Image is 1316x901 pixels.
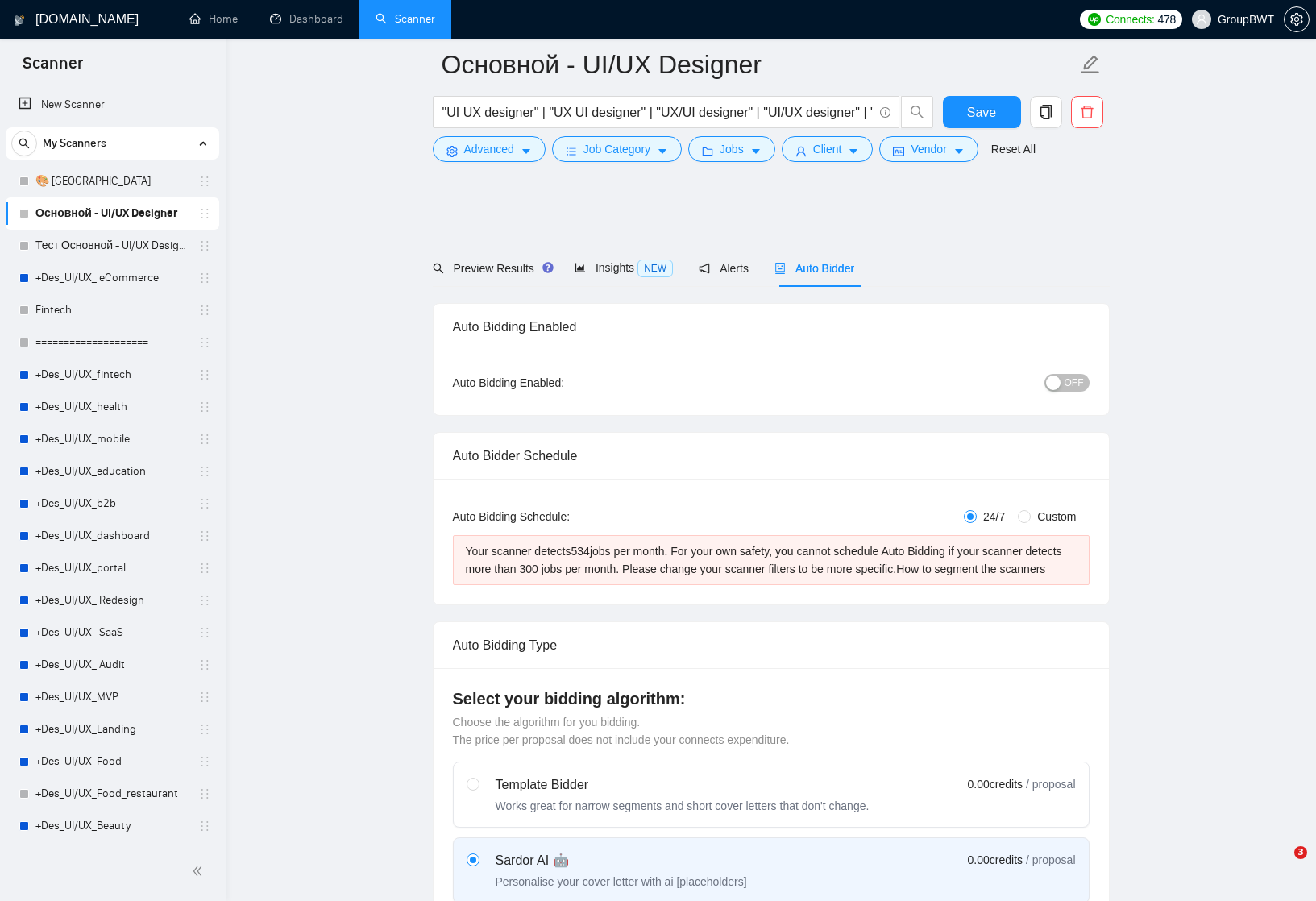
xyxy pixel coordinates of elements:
button: settingAdvancedcaret-down [433,136,546,162]
span: user [1196,14,1207,25]
span: holder [198,820,211,832]
span: 0.00 credits [968,775,1023,793]
a: dashboardDashboard [270,12,343,26]
a: Основной - UI/UX Designer [35,197,189,230]
a: Fintech [35,294,189,326]
span: user [795,145,807,157]
span: caret-down [657,145,668,157]
div: Auto Bidding Enabled: [453,374,665,392]
div: Auto Bidding Type [453,622,1090,668]
span: / proposal [1026,776,1075,792]
span: 3 [1294,846,1307,859]
span: Connects: [1106,10,1154,28]
a: +Des_UI/UX_Food [35,745,189,778]
span: holder [198,368,211,381]
span: Vendor [911,140,946,158]
span: holder [198,594,211,607]
div: Personalise your cover letter with ai [placeholders] [496,874,747,890]
span: caret-down [521,145,532,157]
a: +Des_UI/UX_fintech [35,359,189,391]
span: bars [566,145,577,157]
a: +Des_UI/UX_Beauty [35,810,189,842]
a: +Des_UI/UX_MVP [35,681,189,713]
button: setting [1284,6,1310,32]
a: +Des_UI/UX_ Audit [35,649,189,681]
span: caret-down [750,145,762,157]
span: 24/7 [977,508,1011,525]
img: upwork-logo.png [1088,13,1101,26]
iframe: Intercom live chat [1261,846,1300,885]
span: Advanced [464,140,514,158]
span: holder [198,304,211,317]
span: Jobs [720,140,744,158]
div: Tooltip anchor [541,260,555,275]
a: +Des_UI/UX_b2b [35,488,189,520]
span: holder [198,465,211,478]
input: Search Freelance Jobs... [442,102,873,122]
a: homeHome [189,12,238,26]
a: +Des_UI/UX_Food_restaurant [35,778,189,810]
span: 478 [1158,10,1176,28]
span: info-circle [880,107,890,118]
a: +Des_UI/UX_portal [35,552,189,584]
span: holder [198,433,211,446]
span: Insights [575,261,673,274]
button: search [901,96,933,128]
span: Choose the algorithm for you bidding. The price per proposal does not include your connects expen... [453,716,790,746]
a: How to segment the scanners [896,563,1045,575]
span: Auto Bidder [774,262,854,275]
span: My Scanners [43,127,106,160]
span: robot [774,263,786,274]
span: search [433,263,444,274]
button: search [11,131,37,156]
span: holder [198,755,211,768]
h4: Select your bidding algorithm: [453,687,1090,710]
a: +Des_UI/UX_ Redesign [35,584,189,617]
span: holder [198,401,211,413]
span: holder [198,562,211,575]
button: barsJob Categorycaret-down [552,136,682,162]
a: 🎨 [GEOGRAPHIC_DATA] [35,165,189,197]
div: Auto Bidder Schedule [453,433,1090,479]
span: holder [198,723,211,736]
a: +Des_UI/UX_education [35,455,189,488]
span: folder [702,145,713,157]
span: holder [198,658,211,671]
button: idcardVendorcaret-down [879,136,978,162]
span: / proposal [1026,852,1075,868]
div: Your scanner detects 534 jobs per month. For your own safety, you cannot schedule Auto Bidding if... [466,542,1077,578]
span: holder [198,691,211,704]
button: copy [1030,96,1062,128]
a: Reset All [991,140,1036,158]
span: holder [198,207,211,220]
a: Тест Основной - UI/UX Designer [35,230,189,262]
span: double-left [192,863,208,879]
span: notification [699,263,710,274]
a: +Des_UI/UX_Landing [35,713,189,745]
a: +Des_UI/UX_ SaaS [35,617,189,649]
span: delete [1072,105,1102,119]
span: holder [198,626,211,639]
button: Save [943,96,1021,128]
span: holder [198,239,211,252]
span: setting [446,145,458,157]
span: 0.00 credits [968,851,1023,869]
span: holder [198,497,211,510]
span: Job Category [583,140,650,158]
span: holder [198,336,211,349]
span: Custom [1031,508,1082,525]
div: Works great for narrow segments and short cover letters that don't change. [496,798,870,814]
span: area-chart [575,262,586,273]
span: search [12,138,36,149]
div: Template Bidder [496,775,870,795]
button: delete [1071,96,1103,128]
button: userClientcaret-down [782,136,874,162]
span: Preview Results [433,262,549,275]
a: setting [1284,13,1310,26]
span: copy [1031,105,1061,119]
span: Alerts [699,262,749,275]
a: +Des_UI/UX_mobile [35,423,189,455]
span: holder [198,529,211,542]
span: OFF [1065,374,1084,392]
